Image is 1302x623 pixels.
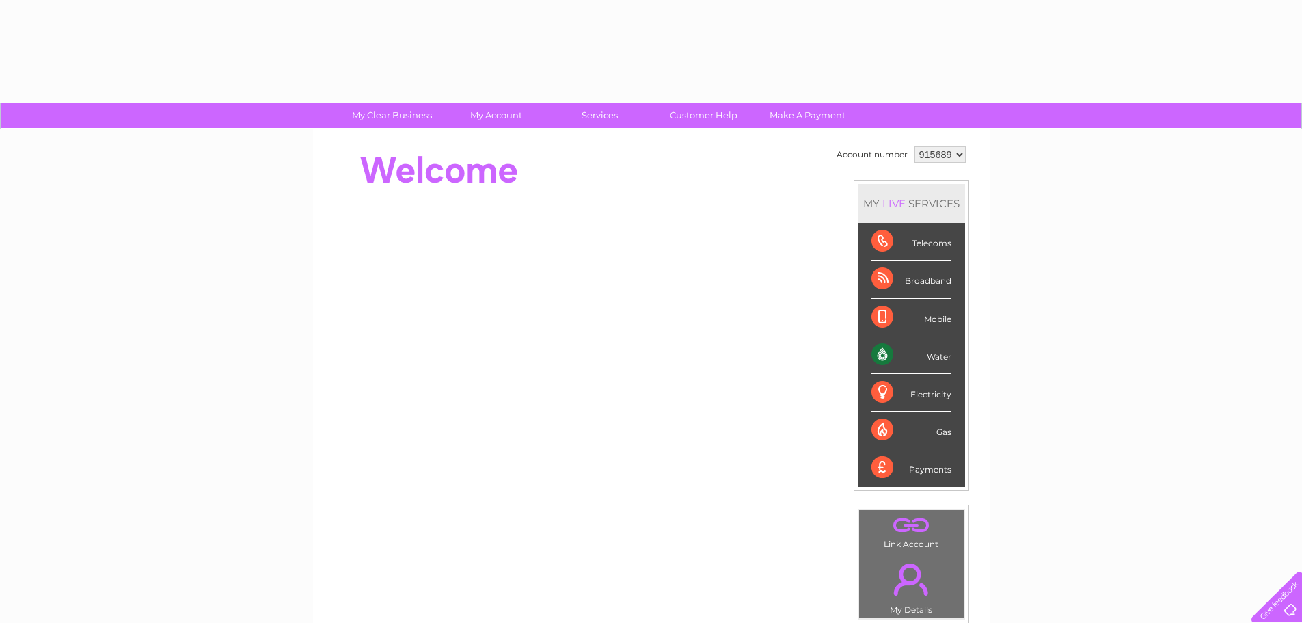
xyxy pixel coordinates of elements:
[871,449,951,486] div: Payments
[858,184,965,223] div: MY SERVICES
[871,223,951,261] div: Telecoms
[751,103,864,128] a: Make A Payment
[543,103,656,128] a: Services
[863,555,960,603] a: .
[647,103,760,128] a: Customer Help
[858,552,964,619] td: My Details
[880,197,908,210] div: LIVE
[336,103,448,128] a: My Clear Business
[871,336,951,374] div: Water
[871,299,951,336] div: Mobile
[871,412,951,449] div: Gas
[871,261,951,298] div: Broadband
[863,514,960,538] a: .
[439,103,552,128] a: My Account
[833,143,911,166] td: Account number
[858,509,964,553] td: Link Account
[871,374,951,412] div: Electricity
